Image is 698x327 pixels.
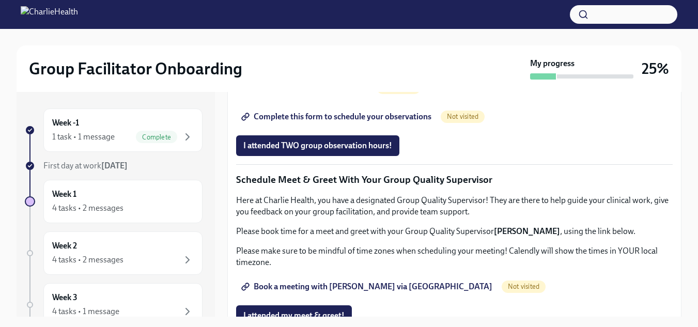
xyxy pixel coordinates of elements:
[236,305,352,326] button: I attended my meet & greet!
[243,141,392,151] span: I attended TWO group observation hours!
[52,189,76,200] h6: Week 1
[136,133,177,141] span: Complete
[52,254,123,266] div: 4 tasks • 2 messages
[52,240,77,252] h6: Week 2
[236,276,500,297] a: Book a meeting with [PERSON_NAME] via [GEOGRAPHIC_DATA]
[25,283,203,326] a: Week 34 tasks • 1 message
[25,231,203,275] a: Week 24 tasks • 2 messages
[243,112,431,122] span: Complete this form to schedule your observations
[101,161,128,170] strong: [DATE]
[52,131,115,143] div: 1 task • 1 message
[236,173,673,186] p: Schedule Meet & Greet With Your Group Quality Supervisor
[236,106,439,127] a: Complete this form to schedule your observations
[502,283,546,290] span: Not visited
[21,6,78,23] img: CharlieHealth
[25,180,203,223] a: Week 14 tasks • 2 messages
[25,108,203,152] a: Week -11 task • 1 messageComplete
[243,282,492,292] span: Book a meeting with [PERSON_NAME] via [GEOGRAPHIC_DATA]
[236,226,673,237] p: Please book time for a meet and greet with your Group Quality Supervisor , using the link below.
[29,58,242,79] h2: Group Facilitator Onboarding
[25,160,203,172] a: First day at work[DATE]
[236,135,399,156] button: I attended TWO group observation hours!
[530,58,575,69] strong: My progress
[642,59,669,78] h3: 25%
[494,226,560,236] strong: [PERSON_NAME]
[43,161,128,170] span: First day at work
[52,306,119,317] div: 4 tasks • 1 message
[243,310,345,321] span: I attended my meet & greet!
[236,195,673,217] p: Here at Charlie Health, you have a designated Group Quality Supervisor! They are there to help gu...
[52,292,77,303] h6: Week 3
[52,203,123,214] div: 4 tasks • 2 messages
[52,117,79,129] h6: Week -1
[236,245,673,268] p: Please make sure to be mindful of time zones when scheduling your meeting! Calendly will show the...
[441,113,485,120] span: Not visited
